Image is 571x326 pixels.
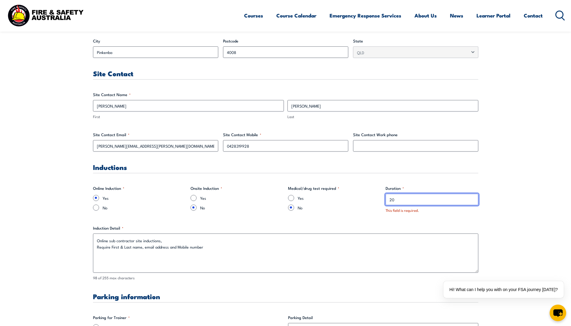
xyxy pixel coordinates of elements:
[93,132,218,138] label: Site Contact Email
[93,234,478,273] textarea: Online sub contractor site inductions, Require First & Last name, email address and Mobile number
[93,114,284,120] label: First
[298,205,381,211] label: No
[93,185,124,191] legend: Online Induction
[330,8,401,24] a: Emergency Response Services
[223,132,348,138] label: Site Contact Mobile
[450,8,463,24] a: News
[200,205,283,211] label: No
[244,8,263,24] a: Courses
[93,70,478,77] h3: Site Contact
[287,114,478,120] label: Last
[414,8,437,24] a: About Us
[288,185,339,191] legend: Medical/drug test required
[298,195,381,201] label: Yes
[191,185,222,191] legend: Onsite Induction
[443,281,564,298] div: Hi! What can I help you with on your FSA journey [DATE]?
[386,185,478,191] label: Duration
[93,293,478,300] h3: Parking information
[288,315,478,321] label: Parking Detail
[93,315,130,321] legend: Parking for Trainer
[103,195,186,201] label: Yes
[476,8,510,24] a: Learner Portal
[223,38,348,44] label: Postcode
[93,275,478,281] div: 98 of 255 max characters
[524,8,543,24] a: Contact
[550,305,566,321] button: chat-button
[200,195,283,201] label: Yes
[386,208,478,213] div: This field is required.
[103,205,186,211] label: No
[93,38,218,44] label: City
[93,225,478,231] label: Induction Detail
[93,92,131,98] legend: Site Contact Name
[276,8,316,24] a: Course Calendar
[353,132,478,138] label: Site Contact Work phone
[93,164,478,171] h3: Inductions
[353,38,478,44] label: State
